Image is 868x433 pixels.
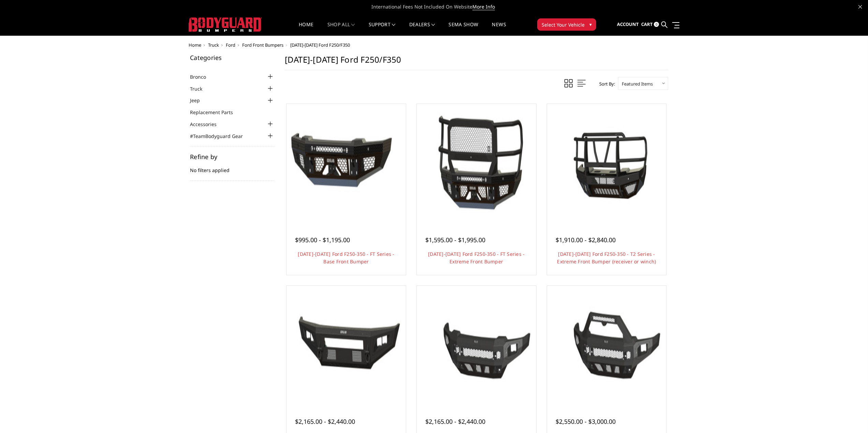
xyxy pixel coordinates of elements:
[189,42,201,48] a: Home
[288,288,404,403] img: 2023-2025 Ford F250-350 - A2L Series - Base Front Bumper
[295,417,355,426] span: $2,165.00 - $2,440.00
[448,22,478,35] a: SEMA Show
[549,288,665,403] a: 2023-2025 Ford F250-350 - Freedom Series - Sport Front Bumper (non-winch) Multiple lighting options
[425,417,485,426] span: $2,165.00 - $2,440.00
[190,97,208,104] a: Jeep
[190,55,275,61] h5: Categories
[537,18,596,31] button: Select Your Vehicle
[549,106,665,221] a: 2023-2025 Ford F250-350 - T2 Series - Extreme Front Bumper (receiver or winch) 2023-2025 Ford F25...
[542,21,585,28] span: Select Your Vehicle
[617,15,639,34] a: Account
[369,22,396,35] a: Support
[285,55,668,70] h1: [DATE]-[DATE] Ford F250/F350
[595,79,615,89] label: Sort By:
[189,17,262,32] img: BODYGUARD BUMPERS
[549,288,665,403] img: 2023-2025 Ford F250-350 - Freedom Series - Sport Front Bumper (non-winch)
[190,85,211,92] a: Truck
[190,73,215,80] a: Bronco
[428,251,525,265] a: [DATE]-[DATE] Ford F250-350 - FT Series - Extreme Front Bumper
[409,22,435,35] a: Dealers
[617,21,639,27] span: Account
[557,251,656,265] a: [DATE]-[DATE] Ford F250-350 - T2 Series - Extreme Front Bumper (receiver or winch)
[190,154,275,160] h5: Refine by
[242,42,283,48] a: Ford Front Bumpers
[190,133,251,140] a: #TeamBodyguard Gear
[425,236,485,244] span: $1,595.00 - $1,995.00
[492,22,506,35] a: News
[290,42,350,48] span: [DATE]-[DATE] Ford F250/F350
[589,21,592,28] span: ▾
[208,42,219,48] a: Truck
[190,121,225,128] a: Accessories
[556,236,616,244] span: $1,910.00 - $2,840.00
[556,417,616,426] span: $2,550.00 - $3,000.00
[288,106,404,221] img: 2023-2025 Ford F250-350 - FT Series - Base Front Bumper
[327,22,355,35] a: shop all
[418,288,534,403] a: 2023-2025 Ford F250-350 - Freedom Series - Base Front Bumper (non-winch) 2023-2025 Ford F250-350 ...
[472,3,495,10] a: More Info
[190,154,275,181] div: No filters applied
[299,22,313,35] a: Home
[226,42,235,48] a: Ford
[641,15,659,34] a: Cart 0
[298,251,394,265] a: [DATE]-[DATE] Ford F250-350 - FT Series - Base Front Bumper
[190,109,241,116] a: Replacement Parts
[641,21,653,27] span: Cart
[418,106,534,221] a: 2023-2025 Ford F250-350 - FT Series - Extreme Front Bumper 2023-2025 Ford F250-350 - FT Series - ...
[295,236,350,244] span: $995.00 - $1,195.00
[654,22,659,27] span: 0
